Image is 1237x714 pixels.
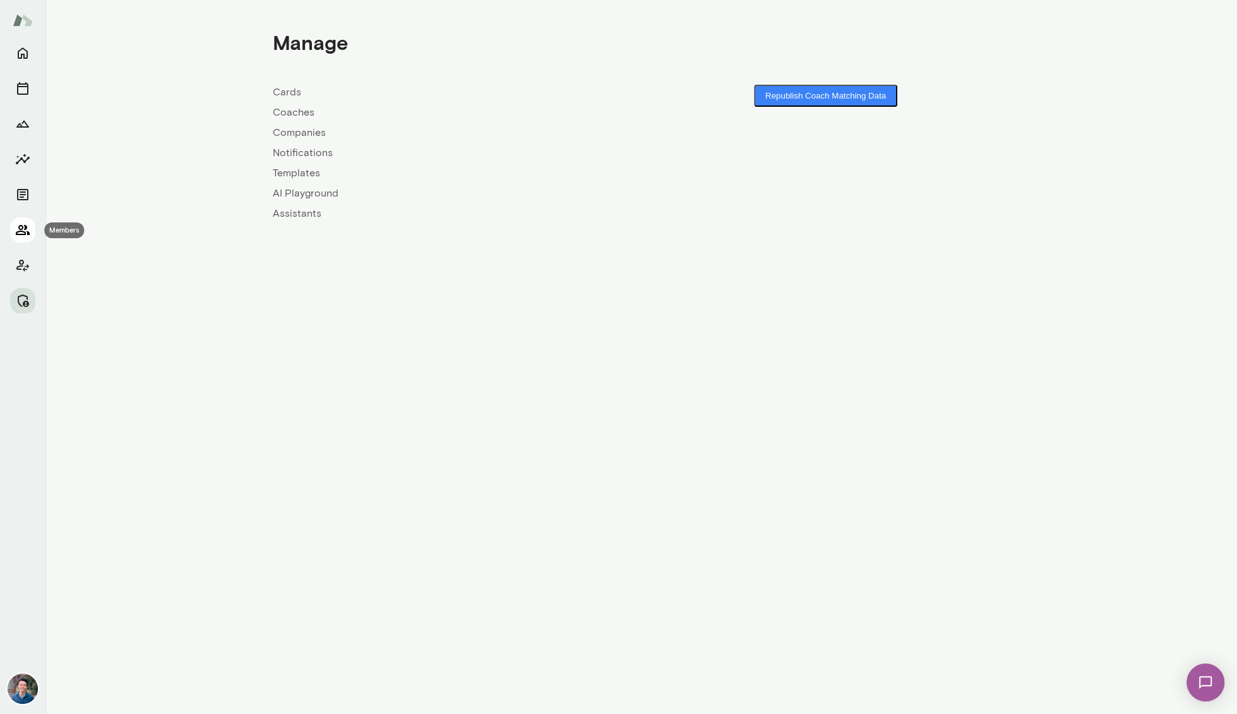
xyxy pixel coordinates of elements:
button: Insights [10,147,35,172]
a: Companies [273,125,642,140]
a: Templates [273,166,642,181]
button: Documents [10,182,35,207]
h4: Manage [273,30,348,54]
button: Client app [10,253,35,278]
button: Growth Plan [10,111,35,136]
button: Republish Coach Matching Data [754,85,897,107]
a: Notifications [273,145,642,160]
a: AI Playground [273,186,642,201]
a: Coaches [273,105,642,120]
button: Manage [10,288,35,313]
button: Members [10,217,35,243]
img: Mento [13,8,33,32]
a: Assistants [273,206,642,221]
button: Sessions [10,76,35,101]
div: Members [44,222,84,238]
a: Cards [273,85,642,100]
img: Alex Yu [8,674,38,704]
button: Home [10,40,35,66]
